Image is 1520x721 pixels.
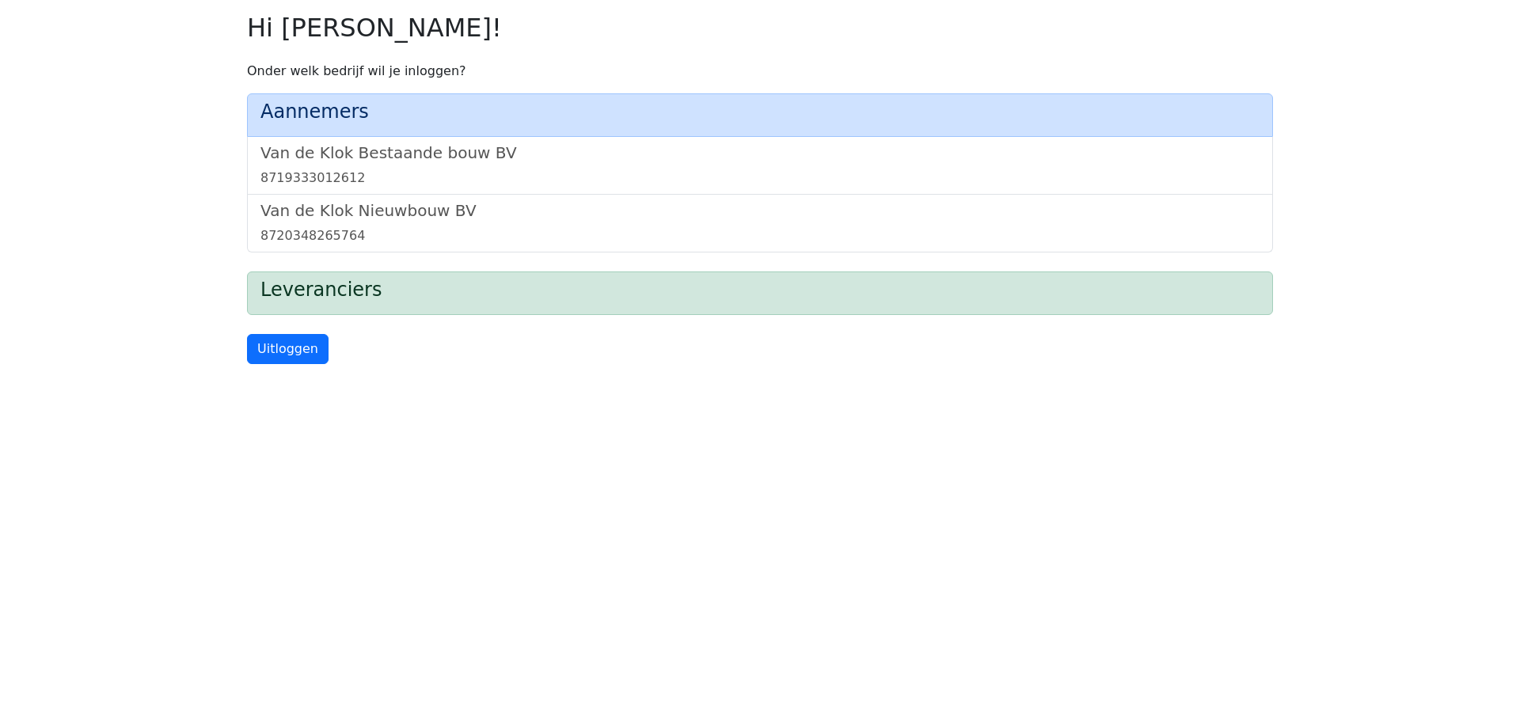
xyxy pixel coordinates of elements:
h5: Van de Klok Nieuwbouw BV [260,201,1260,220]
a: Van de Klok Bestaande bouw BV8719333012612 [260,143,1260,188]
h2: Hi [PERSON_NAME]! [247,13,1273,43]
p: Onder welk bedrijf wil je inloggen? [247,62,1273,81]
a: Uitloggen [247,334,329,364]
h4: Leveranciers [260,279,1260,302]
h4: Aannemers [260,101,1260,123]
h5: Van de Klok Bestaande bouw BV [260,143,1260,162]
div: 8720348265764 [260,226,1260,245]
a: Van de Klok Nieuwbouw BV8720348265764 [260,201,1260,245]
div: 8719333012612 [260,169,1260,188]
